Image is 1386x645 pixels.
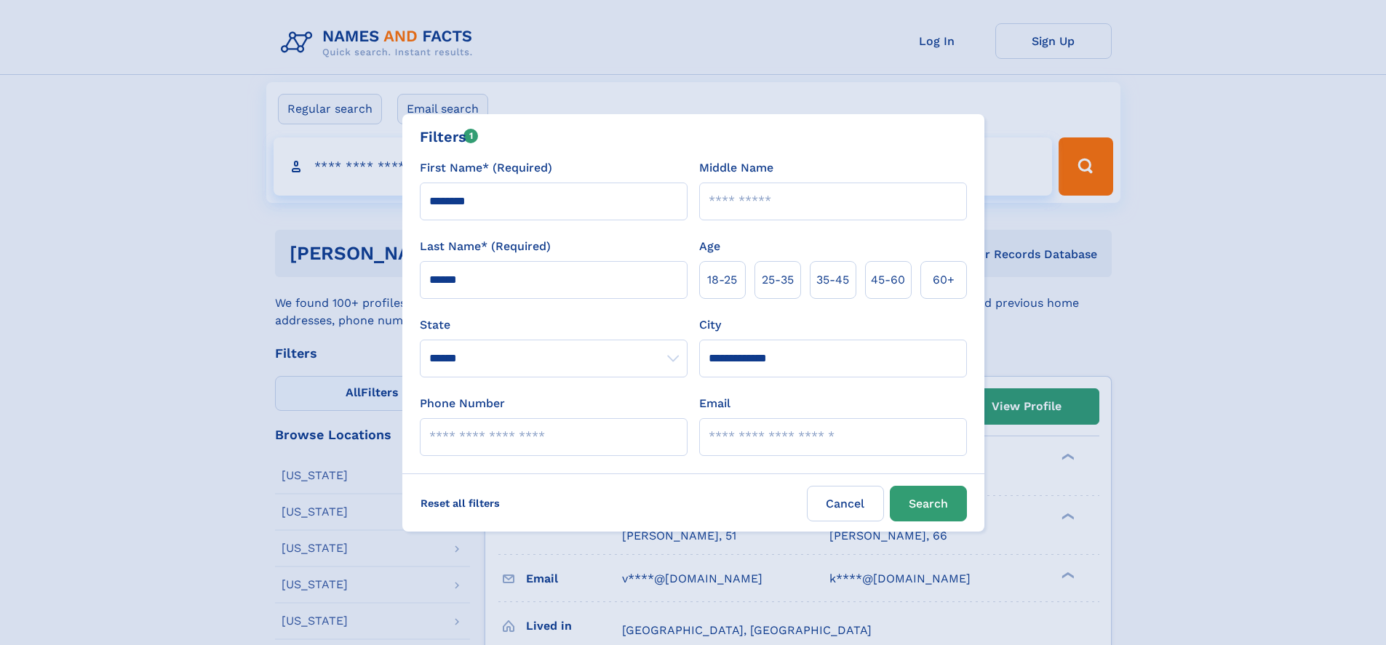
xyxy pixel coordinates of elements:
[420,395,505,412] label: Phone Number
[762,271,794,289] span: 25‑35
[890,486,967,521] button: Search
[411,486,509,521] label: Reset all filters
[871,271,905,289] span: 45‑60
[707,271,737,289] span: 18‑25
[933,271,955,289] span: 60+
[807,486,884,521] label: Cancel
[816,271,849,289] span: 35‑45
[699,316,721,334] label: City
[699,238,720,255] label: Age
[420,159,552,177] label: First Name* (Required)
[699,395,730,412] label: Email
[420,126,479,148] div: Filters
[420,316,688,334] label: State
[420,238,551,255] label: Last Name* (Required)
[699,159,773,177] label: Middle Name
